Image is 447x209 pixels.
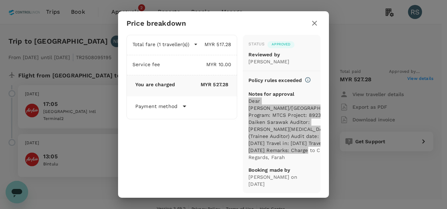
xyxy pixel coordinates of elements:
[248,58,315,65] p: [PERSON_NAME]
[132,41,189,48] p: Total fare (1 traveller(s))
[248,97,343,161] p: Dear [PERSON_NAME]/[GEOGRAPHIC_DATA]: Program: MTCS Project: 892393; Daiken Sarawak Auditor: [PER...
[175,81,228,88] p: MYR 527.28
[248,166,315,173] p: Booking made by
[248,77,302,84] p: Policy rules exceeded
[248,41,265,48] div: Status
[132,61,160,68] p: Service fee
[160,61,232,68] p: MYR 10.00
[248,90,343,97] p: Notes for approval
[132,41,198,48] button: Total fare (1 traveller(s))
[127,18,186,29] h6: Price breakdown
[248,173,315,188] p: [PERSON_NAME] on [DATE]
[135,103,177,110] p: Payment method
[135,81,175,88] p: You are charged
[248,51,315,58] p: Reviewed by
[198,41,231,48] p: MYR 517.28
[267,42,294,47] span: Approved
